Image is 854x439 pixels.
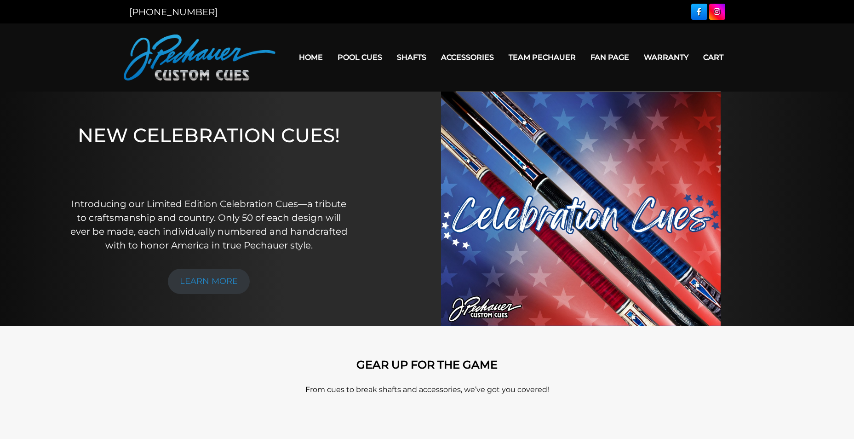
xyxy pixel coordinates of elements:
[129,6,218,17] a: [PHONE_NUMBER]
[165,384,689,395] p: From cues to break shafts and accessories, we’ve got you covered!
[356,358,498,371] strong: GEAR UP FOR THE GAME
[501,46,583,69] a: Team Pechauer
[636,46,696,69] a: Warranty
[124,35,275,81] img: Pechauer Custom Cues
[168,269,250,294] a: LEARN MORE
[583,46,636,69] a: Fan Page
[69,124,349,184] h1: NEW CELEBRATION CUES!
[330,46,390,69] a: Pool Cues
[696,46,731,69] a: Cart
[292,46,330,69] a: Home
[69,197,349,252] p: Introducing our Limited Edition Celebration Cues—a tribute to craftsmanship and country. Only 50 ...
[434,46,501,69] a: Accessories
[390,46,434,69] a: Shafts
